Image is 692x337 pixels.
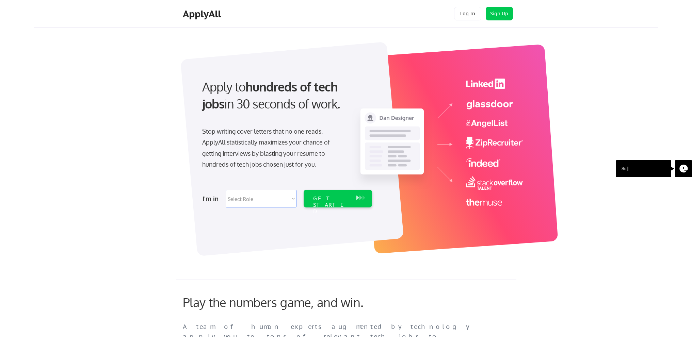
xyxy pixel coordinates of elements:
[203,193,222,204] div: I'm in
[202,126,342,170] div: Stop writing cover letters that no one reads. ApplyAll statistically maximizes your chance of get...
[183,8,223,20] div: ApplyAll
[202,79,341,111] strong: hundreds of tech jobs
[202,78,369,113] div: Apply to in 30 seconds of work.
[486,7,513,20] button: Sign Up
[454,7,481,20] button: Log In
[183,295,394,309] div: Play the numbers game, and win.
[313,195,350,215] div: GET STARTED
